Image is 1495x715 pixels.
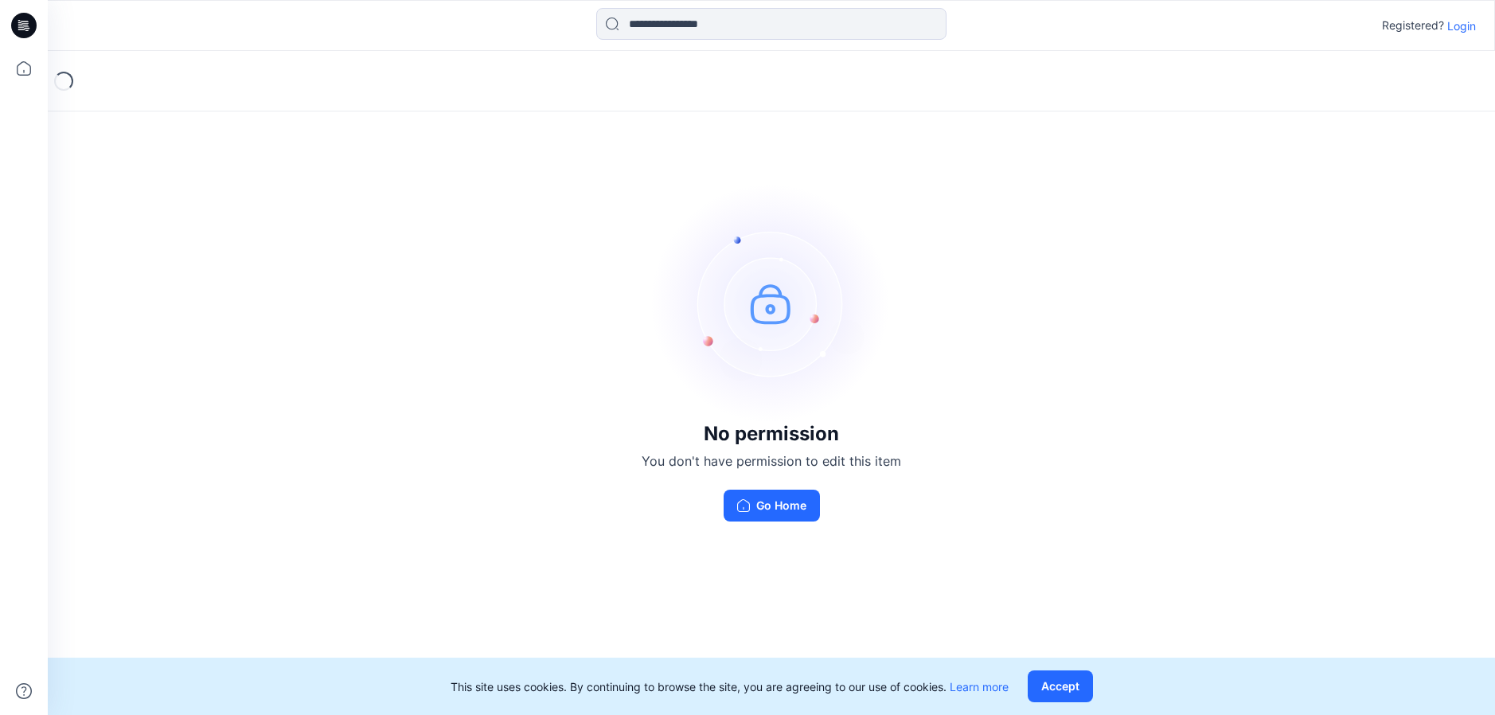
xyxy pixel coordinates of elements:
p: Login [1447,18,1476,34]
h3: No permission [642,423,901,445]
p: Registered? [1382,16,1444,35]
img: no-perm.svg [652,184,891,423]
a: Learn more [950,680,1009,694]
p: You don't have permission to edit this item [642,451,901,471]
button: Accept [1028,670,1093,702]
p: This site uses cookies. By continuing to browse the site, you are agreeing to our use of cookies. [451,678,1009,695]
button: Go Home [724,490,820,522]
